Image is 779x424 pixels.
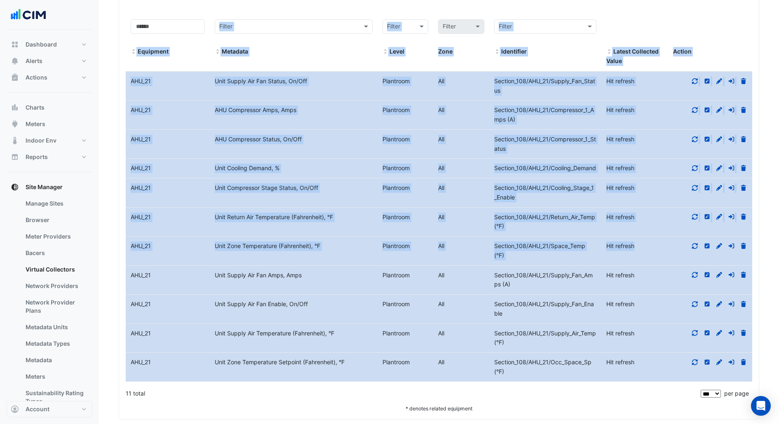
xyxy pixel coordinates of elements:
span: Level [389,48,404,55]
div: Plantroom [378,77,434,86]
div: Site Manager [7,195,92,413]
span: Hit refresh [606,300,634,307]
a: Full Edit [716,77,723,84]
span: Equipment [131,49,136,55]
a: Refresh [691,272,699,279]
a: Metadata [19,352,92,368]
small: * denotes related equipment [406,405,472,412]
span: Actions [26,73,47,82]
div: AHU_21 [126,183,210,193]
a: Bacers [19,245,92,261]
span: Identifier [494,358,591,375]
a: Refresh [691,77,699,84]
a: Delete [740,106,747,113]
app-icon: Alerts [11,57,19,65]
div: AHU Compressor Status, On/Off [210,135,378,144]
div: AHU_21 [126,300,210,309]
a: Network Providers [19,278,92,294]
div: Unit Supply Air Temperature (Fahrenheit), °F [210,329,378,338]
img: Company Logo [10,7,47,23]
span: per page [724,390,749,397]
a: Manage Sites [19,195,92,212]
div: Unit Return Air Temperature (Fahrenheit), °F [210,213,378,222]
a: Delete [740,77,747,84]
a: Full Edit [716,242,723,249]
span: Hit refresh [606,272,634,279]
div: Unit Zone Temperature Setpoint (Fahrenheit), °F [210,358,378,367]
button: Charts [7,99,92,116]
a: Sustainability Rating Types [19,385,92,410]
div: All [433,358,489,367]
a: Refresh [691,242,699,249]
span: Action [673,48,692,55]
span: Latest value collected and stored in history [606,48,659,64]
div: Plantroom [378,164,434,173]
a: Refresh [691,184,699,191]
span: Dashboard [26,40,57,49]
a: Inline Edit [704,77,711,84]
a: Move to different equipment [728,136,735,143]
div: Unit Supply Air Fan Amps, Amps [210,271,378,280]
a: Refresh [691,213,699,220]
span: Reports [26,153,48,161]
div: Plantroom [378,241,434,251]
div: Unit Compressor Stage Status, On/Off [210,183,378,193]
button: Meters [7,116,92,132]
span: Hit refresh [606,213,634,220]
a: Delete [740,272,747,279]
a: Inline Edit [704,300,711,307]
span: Identifier [494,213,595,230]
a: Inline Edit [704,164,711,171]
div: AHU_21 [126,329,210,338]
a: Move to different equipment [728,242,735,249]
a: Refresh [691,164,699,171]
a: Delete [740,136,747,143]
span: Metadata [215,49,221,55]
span: Zone [438,48,453,55]
span: Hit refresh [606,106,634,113]
div: AHU_21 [126,105,210,115]
span: Hit refresh [606,77,634,84]
span: Meters [26,120,45,128]
div: All [433,135,489,144]
a: Move to different equipment [728,184,735,191]
div: AHU_21 [126,135,210,144]
button: Account [7,401,92,417]
a: Refresh [691,330,699,337]
span: Identifier [494,164,596,171]
div: AHU Compressor Amps, Amps [210,105,378,115]
span: Identifier [501,48,527,55]
a: Network Provider Plans [19,294,92,319]
span: Level and Zone [382,49,388,55]
div: Unit Supply Air Fan Enable, On/Off [210,300,378,309]
button: Indoor Env [7,132,92,149]
a: Delete [740,213,747,220]
div: Plantroom [378,135,434,144]
a: Move to different equipment [728,330,735,337]
div: All [433,271,489,280]
span: Identifier [494,272,593,288]
a: Full Edit [716,213,723,220]
div: AHU_21 [126,77,210,86]
a: Refresh [691,358,699,365]
a: Move to different equipment [728,106,735,113]
a: Inline Edit [704,184,711,191]
div: All [433,77,489,86]
app-icon: Meters [11,120,19,128]
a: Refresh [691,106,699,113]
a: Full Edit [716,136,723,143]
button: Reports [7,149,92,165]
a: Full Edit [716,106,723,113]
app-icon: Dashboard [11,40,19,49]
a: Delete [740,164,747,171]
div: Open Intercom Messenger [751,396,771,416]
a: Browser [19,212,92,228]
a: Metadata Units [19,319,92,335]
span: Hit refresh [606,330,634,337]
button: Actions [7,69,92,86]
a: Move to different equipment [728,300,735,307]
span: Identifier [494,106,594,123]
a: Inline Edit [704,213,711,220]
div: AHU_21 [126,241,210,251]
a: Move to different equipment [728,272,735,279]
